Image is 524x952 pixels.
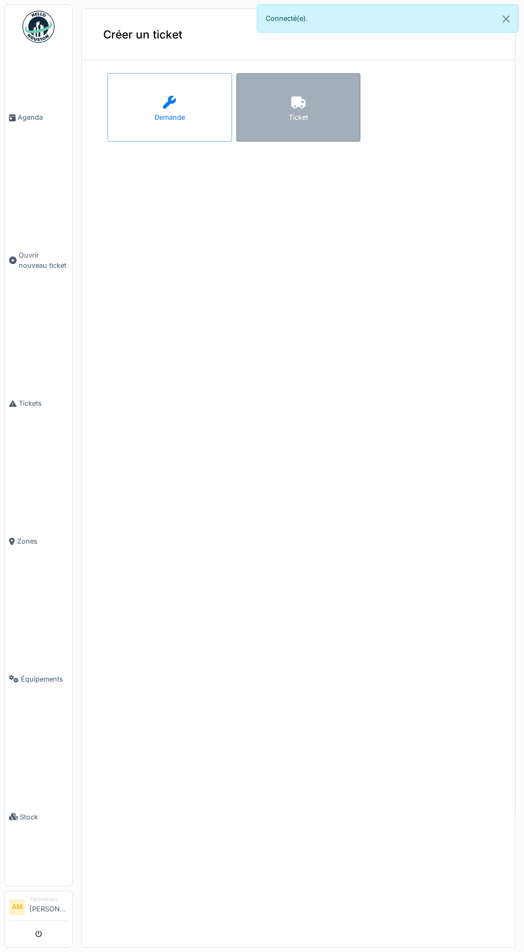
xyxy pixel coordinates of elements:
a: Équipements [5,610,72,748]
div: Créer un ticket [82,9,515,60]
a: Zones [5,473,72,610]
span: Équipements [21,674,68,684]
a: Tickets [5,335,72,473]
span: Tickets [19,398,68,408]
span: Ouvrir nouveau ticket [19,250,68,270]
div: Technicien [29,895,68,903]
span: Zones [17,536,68,546]
a: Agenda [5,49,72,187]
li: AM [9,899,25,915]
div: Connecté(e). [257,4,519,33]
span: Stock [20,812,68,822]
div: Demande [155,112,185,122]
a: Ouvrir nouveau ticket [5,187,72,335]
div: Ticket [289,112,308,122]
li: [PERSON_NAME] [29,895,68,918]
button: Close [494,5,518,33]
a: Stock [5,748,72,886]
img: Badge_color-CXgf-gQk.svg [22,11,55,43]
a: AM Technicien[PERSON_NAME] [9,895,68,921]
span: Agenda [18,112,68,122]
